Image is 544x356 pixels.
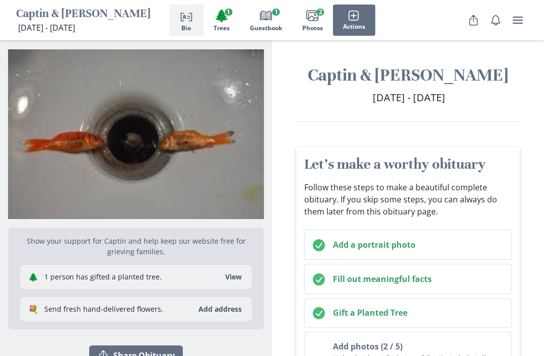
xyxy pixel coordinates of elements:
[225,9,232,16] span: 1
[313,307,325,319] svg: Checked circle
[18,22,75,33] span: [DATE] - [DATE]
[333,5,375,36] button: Actions
[463,10,484,30] button: Share Obituary
[240,5,292,36] button: Guestbook
[333,273,503,285] h2: Fill out meaningful facts
[8,48,264,220] img: Photo of Captin
[214,25,230,32] span: Trees
[304,264,512,294] button: Fill out meaningful facts
[313,273,325,286] svg: Checked circle
[169,5,203,36] button: Bio
[192,301,248,317] button: Add address
[333,340,503,352] h2: Add photos (2 / 5)
[304,298,512,328] button: Gift a Planted Tree
[333,239,503,251] h2: Add a portrait photo
[203,5,240,36] button: Trees
[304,155,512,173] h2: Let's make a worthy obituary
[373,91,445,104] span: [DATE] - [DATE]
[8,40,264,220] div: Show portrait image options
[486,10,506,30] button: Notifications
[304,181,512,218] p: Follow these steps to make a beautiful complete obituary. If you skip some steps, you can always ...
[219,269,248,285] button: View
[20,236,252,257] p: Show your support for Captin and help keep our website free for grieving families.
[181,25,191,32] span: Bio
[317,9,324,16] span: 2
[508,10,528,30] button: user menu
[302,25,323,32] span: Photos
[250,25,282,32] span: Guestbook
[313,239,325,251] svg: Checked circle
[273,9,280,16] span: 1
[292,5,333,36] button: Photos
[304,230,512,260] button: Add a portrait photo
[333,307,503,319] h2: Gift a Planted Tree
[214,8,229,23] span: Tree
[296,64,520,86] h1: Captin & [PERSON_NAME]
[343,23,365,30] span: Actions
[16,7,151,22] h1: Captin & [PERSON_NAME]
